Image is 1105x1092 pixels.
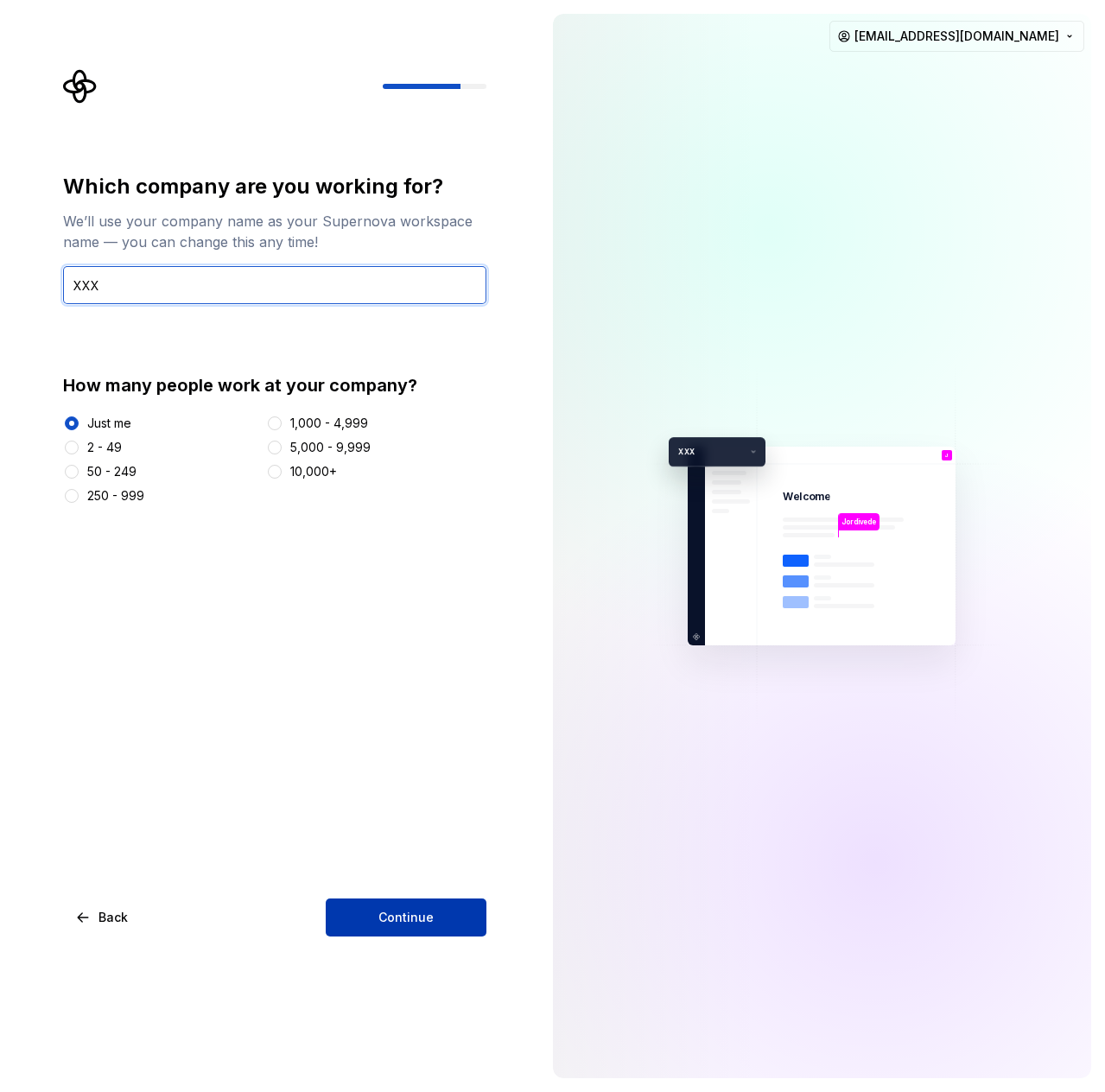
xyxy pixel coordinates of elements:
p: XX [684,446,746,458]
button: Back [63,898,143,936]
p: J [946,453,949,458]
div: 5,000 - 9,999 [290,439,371,456]
div: Just me [87,415,131,432]
span: [EMAIL_ADDRESS][DOMAIN_NAME] [854,28,1059,45]
p: X [674,446,684,458]
p: Jordivede [841,517,876,527]
div: 10,000+ [290,463,337,480]
span: Back [98,909,128,926]
div: 250 - 999 [87,487,144,505]
span: Continue [378,909,434,926]
input: Company name [63,266,486,304]
svg: Supernova Logo [63,69,98,104]
p: Welcome [783,490,830,504]
div: Which company are you working for? [63,173,486,200]
button: [EMAIL_ADDRESS][DOMAIN_NAME] [829,21,1084,52]
button: Continue [326,898,486,936]
div: 2 - 49 [87,439,122,456]
div: How many people work at your company? [63,373,486,397]
div: We’ll use your company name as your Supernova workspace name — you can change this any time! [63,211,486,252]
div: 1,000 - 4,999 [290,415,368,432]
div: 50 - 249 [87,463,137,480]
